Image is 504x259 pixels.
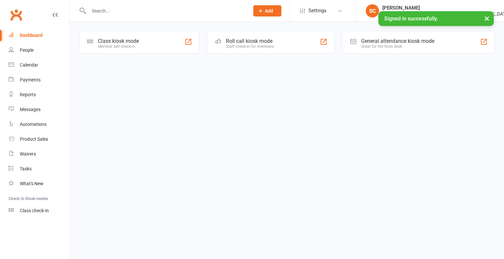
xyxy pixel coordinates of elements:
div: SC [366,4,379,17]
div: Automations [20,122,47,127]
a: Clubworx [8,7,24,23]
div: General attendance kiosk mode [361,38,434,44]
span: Signed in successfully. [384,15,438,22]
div: Payments [20,77,41,82]
a: Waivers [9,147,70,161]
a: Automations [9,117,70,132]
div: Class kiosk mode [98,38,139,44]
div: Class check-in [20,208,49,213]
a: Reports [9,87,70,102]
input: Search... [87,6,245,15]
div: Great for the front desk [361,44,434,49]
a: Calendar [9,58,70,72]
div: Dashboard [20,33,43,38]
div: What's New [20,181,44,186]
a: Class kiosk mode [9,203,70,218]
span: Settings [308,3,327,18]
a: Product Sales [9,132,70,147]
div: Reports [20,92,36,97]
a: People [9,43,70,58]
button: Add [253,5,281,16]
div: Calendar [20,62,38,68]
button: × [481,11,493,25]
div: People [20,47,34,53]
div: Staff check-in for members [226,44,274,49]
div: Messages [20,107,41,112]
a: Payments [9,72,70,87]
div: Product Sales [20,136,48,142]
a: Tasks [9,161,70,176]
div: Roll call kiosk mode [226,38,274,44]
span: Add [265,8,273,14]
div: Waivers [20,151,36,157]
a: Dashboard [9,28,70,43]
a: What's New [9,176,70,191]
div: Member self check-in [98,44,139,49]
a: Messages [9,102,70,117]
div: Tasks [20,166,32,171]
